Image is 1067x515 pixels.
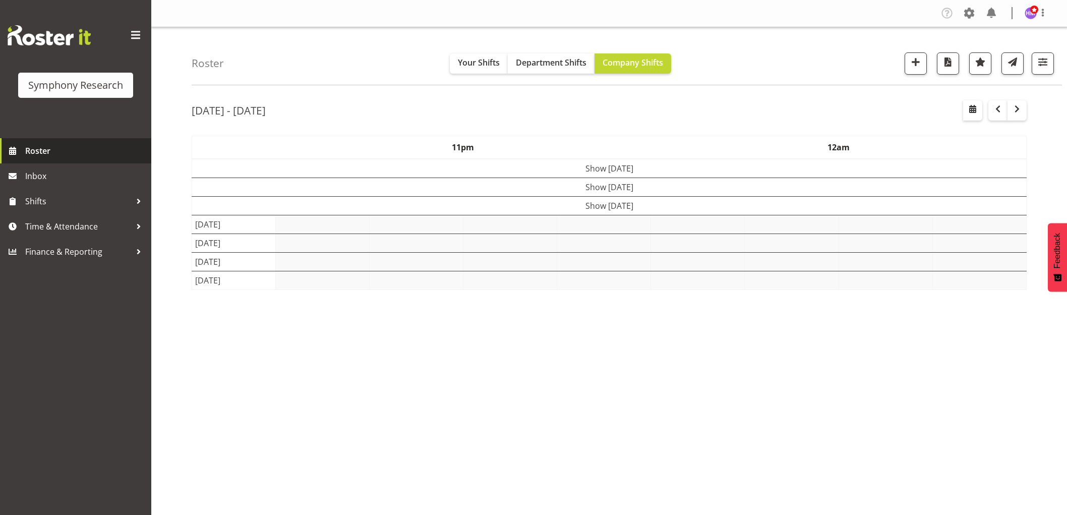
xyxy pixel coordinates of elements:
[450,53,508,74] button: Your Shifts
[25,219,131,234] span: Time & Attendance
[28,78,123,93] div: Symphony Research
[192,234,276,252] td: [DATE]
[275,136,651,159] th: 11pm
[25,194,131,209] span: Shifts
[192,104,266,117] h2: [DATE] - [DATE]
[1025,7,1037,19] img: hitesh-makan1261.jpg
[192,159,1027,178] td: Show [DATE]
[192,215,276,234] td: [DATE]
[8,25,91,45] img: Rosterit website logo
[192,58,224,69] h4: Roster
[937,52,959,75] button: Download a PDF of the roster according to the set date range.
[508,53,595,74] button: Department Shifts
[1048,223,1067,292] button: Feedback - Show survey
[25,244,131,259] span: Finance & Reporting
[458,57,500,68] span: Your Shifts
[963,100,982,121] button: Select a specific date within the roster.
[192,196,1027,215] td: Show [DATE]
[25,143,146,158] span: Roster
[603,57,663,68] span: Company Shifts
[969,52,991,75] button: Highlight an important date within the roster.
[651,136,1027,159] th: 12am
[192,271,276,290] td: [DATE]
[905,52,927,75] button: Add a new shift
[516,57,586,68] span: Department Shifts
[1001,52,1024,75] button: Send a list of all shifts for the selected filtered period to all rostered employees.
[25,168,146,184] span: Inbox
[192,252,276,271] td: [DATE]
[192,178,1027,196] td: Show [DATE]
[595,53,671,74] button: Company Shifts
[1032,52,1054,75] button: Filter Shifts
[1053,233,1062,268] span: Feedback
